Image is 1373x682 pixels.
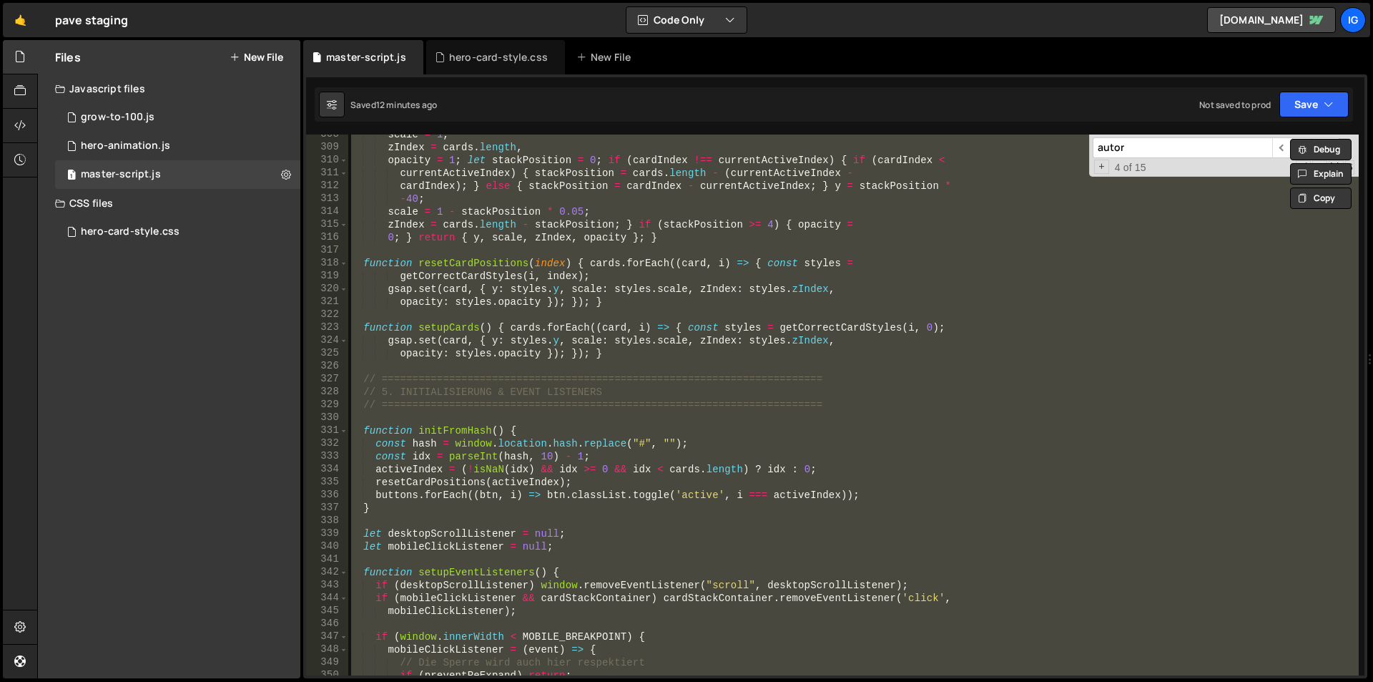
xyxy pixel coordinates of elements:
[306,373,348,386] div: 327
[306,218,348,231] div: 315
[306,553,348,566] div: 341
[306,411,348,424] div: 330
[306,386,348,399] div: 328
[306,463,348,476] div: 334
[306,656,348,669] div: 349
[626,7,747,33] button: Code Only
[306,296,348,308] div: 321
[306,515,348,527] div: 338
[306,476,348,489] div: 335
[306,334,348,347] div: 324
[576,50,636,64] div: New File
[3,3,38,37] a: 🤙
[55,103,300,132] div: 16760/45783.js
[306,154,348,167] div: 310
[306,141,348,154] div: 309
[1340,7,1366,33] a: ig
[55,132,300,160] div: 16760/45785.js
[81,111,154,124] div: grow-to-100.js
[306,669,348,682] div: 350
[1109,161,1152,174] span: 4 of 15
[306,527,348,540] div: 339
[306,308,348,321] div: 322
[1093,137,1272,158] input: Search for
[306,424,348,437] div: 331
[55,218,300,246] div: 16760/45784.css
[38,189,300,218] div: CSS files
[306,540,348,553] div: 340
[306,437,348,450] div: 332
[306,605,348,618] div: 345
[1207,7,1336,33] a: [DOMAIN_NAME]
[1094,160,1109,174] span: Toggle Replace mode
[306,283,348,296] div: 320
[306,193,348,205] div: 313
[306,618,348,630] div: 346
[306,643,348,656] div: 348
[350,99,437,111] div: Saved
[55,49,81,65] h2: Files
[306,167,348,180] div: 311
[1290,187,1352,209] button: Copy
[306,321,348,334] div: 323
[230,52,283,63] button: New File
[306,205,348,218] div: 314
[306,257,348,270] div: 318
[306,128,348,141] div: 308
[306,180,348,193] div: 312
[1199,99,1271,111] div: Not saved to prod
[306,579,348,592] div: 343
[306,450,348,463] div: 333
[306,244,348,257] div: 317
[306,399,348,411] div: 329
[306,630,348,643] div: 347
[306,347,348,360] div: 325
[306,566,348,579] div: 342
[1279,92,1349,117] button: Save
[306,489,348,502] div: 336
[38,74,300,103] div: Javascript files
[306,270,348,283] div: 319
[81,168,161,181] div: master-script.js
[1272,137,1292,158] span: ​
[67,170,76,182] span: 1
[376,99,437,111] div: 12 minutes ago
[306,231,348,244] div: 316
[1290,163,1352,185] button: Explain
[306,592,348,605] div: 344
[306,360,348,373] div: 326
[81,140,170,152] div: hero-animation.js
[81,225,179,238] div: hero-card-style.css
[306,502,348,515] div: 337
[55,11,128,29] div: pave staging
[55,160,300,189] div: 16760/45786.js
[449,50,548,64] div: hero-card-style.css
[326,50,406,64] div: master-script.js
[1290,139,1352,160] button: Debug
